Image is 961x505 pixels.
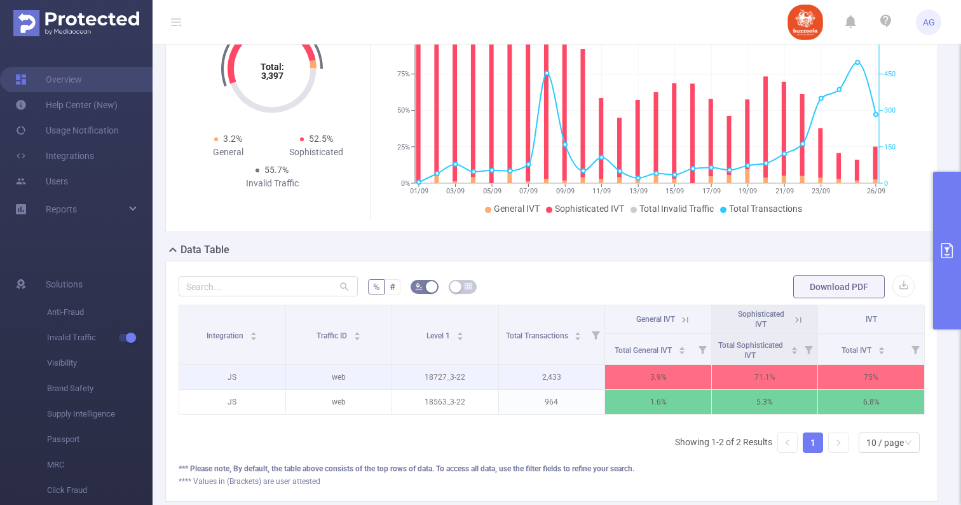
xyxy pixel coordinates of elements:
[678,345,686,352] div: Sort
[179,276,358,296] input: Search...
[15,169,68,194] a: Users
[264,165,289,175] span: 55.7%
[397,143,410,151] tspan: 25%
[675,432,772,453] li: Showing 1-2 of 2 Results
[250,335,257,339] i: icon: caret-down
[261,62,284,72] tspan: Total:
[286,365,392,389] p: web
[179,463,925,474] div: *** Please note, By default, the table above consists of the top rows of data. To access all data...
[739,187,757,195] tspan: 19/09
[712,390,818,414] p: 5.3%
[373,282,379,292] span: %
[47,300,153,325] span: Anti-Fraud
[639,204,714,214] span: Total Invalid Traffic
[446,187,465,195] tspan: 03/09
[693,334,711,364] i: Filter menu
[47,427,153,452] span: Passport
[678,345,685,349] i: icon: caret-up
[803,432,823,453] li: 1
[884,38,896,46] tspan: 600
[272,146,360,159] div: Sophisticated
[353,330,360,334] i: icon: caret-up
[179,390,285,414] p: JS
[409,187,428,195] tspan: 01/09
[286,390,392,414] p: web
[729,204,802,214] span: Total Transactions
[884,143,896,151] tspan: 150
[309,134,333,144] span: 52.5%
[835,439,842,446] i: icon: right
[506,331,570,340] span: Total Transactions
[465,282,472,290] i: icon: table
[426,331,452,340] span: Level 1
[712,365,818,389] p: 71.1%
[456,335,463,339] i: icon: caret-down
[884,70,896,78] tspan: 450
[615,346,674,355] span: Total General IVT
[250,330,257,334] i: icon: caret-up
[866,187,885,195] tspan: 26/09
[555,187,574,195] tspan: 09/09
[397,107,410,115] tspan: 50%
[393,38,410,46] tspan: 100%
[223,134,242,144] span: 3.2%
[397,70,410,78] tspan: 75%
[47,325,153,350] span: Invalid Traffic
[15,143,94,169] a: Integrations
[784,439,791,446] i: icon: left
[46,197,77,222] a: Reports
[665,187,684,195] tspan: 15/09
[923,10,935,35] span: AG
[574,330,582,338] div: Sort
[179,476,925,487] div: **** Values in (Brackets) are user attested
[555,204,624,214] span: Sophisticated IVT
[390,282,395,292] span: #
[791,345,798,349] i: icon: caret-up
[482,187,501,195] tspan: 05/09
[878,345,885,349] i: icon: caret-up
[401,179,410,188] tspan: 0%
[499,365,605,389] p: 2,433
[15,118,119,143] a: Usage Notification
[15,92,118,118] a: Help Center (New)
[702,187,720,195] tspan: 17/09
[392,365,498,389] p: 18727_3-22
[353,330,361,338] div: Sort
[46,272,83,297] span: Solutions
[317,331,349,340] span: Traffic ID
[587,305,604,364] i: Filter menu
[803,433,822,452] a: 1
[866,315,877,324] span: IVT
[904,439,912,448] i: icon: down
[261,71,283,81] tspan: 3,397
[818,390,924,414] p: 6.8%
[791,349,798,353] i: icon: caret-down
[575,335,582,339] i: icon: caret-down
[878,345,885,352] div: Sort
[777,432,798,453] li: Previous Page
[629,187,647,195] tspan: 13/09
[47,452,153,478] span: MRC
[184,146,272,159] div: General
[791,345,798,352] div: Sort
[47,376,153,401] span: Brand Safety
[47,478,153,503] span: Click Fraud
[46,204,77,214] span: Reports
[605,365,711,389] p: 3.9%
[499,390,605,414] p: 964
[179,365,285,389] p: JS
[456,330,463,334] i: icon: caret-up
[793,275,885,298] button: Download PDF
[818,365,924,389] p: 75%
[866,433,904,452] div: 10 / page
[250,330,257,338] div: Sort
[738,310,784,329] span: Sophisticated IVT
[181,242,229,258] h2: Data Table
[228,177,317,190] div: Invalid Traffic
[906,334,924,364] i: Filter menu
[575,330,582,334] i: icon: caret-up
[519,187,538,195] tspan: 07/09
[678,349,685,353] i: icon: caret-down
[456,330,464,338] div: Sort
[13,10,139,36] img: Protected Media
